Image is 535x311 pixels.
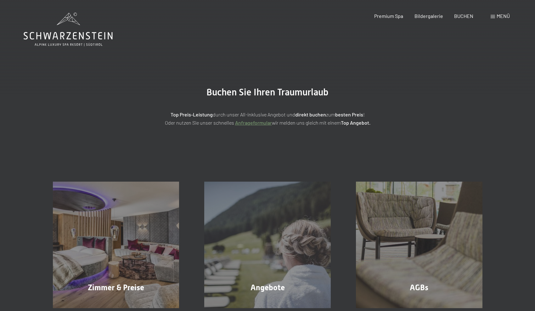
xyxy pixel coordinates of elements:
span: AGBs [410,283,428,292]
span: Zimmer & Preise [88,283,144,292]
a: Bildergalerie [414,13,443,19]
span: Angebote [251,283,285,292]
a: Premium Spa [374,13,403,19]
a: Buchung AGBs [343,182,495,308]
span: Menü [497,13,510,19]
strong: Top Preis-Leistung [171,111,213,117]
p: durch unser All-inklusive Angebot und zum ! Oder nutzen Sie unser schnelles wir melden uns gleich... [110,110,425,127]
a: BUCHEN [454,13,473,19]
strong: direkt buchen [295,111,326,117]
a: Anfrageformular [235,120,272,126]
a: Buchung Zimmer & Preise [40,182,192,308]
strong: Top Angebot. [341,120,370,126]
a: Buchung Angebote [192,182,343,308]
strong: besten Preis [335,111,363,117]
span: Buchen Sie Ihren Traumurlaub [206,87,329,98]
